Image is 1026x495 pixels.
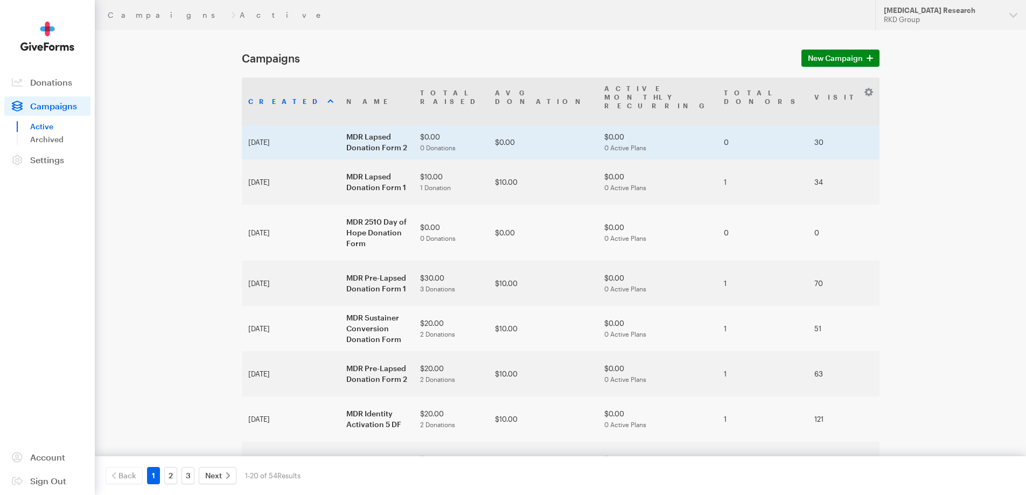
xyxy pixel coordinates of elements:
td: $0.00 [598,396,717,442]
a: Donations [4,73,90,92]
span: 0 Donations [420,144,456,151]
td: MDR Lapsed Donation Form 2 [340,125,414,159]
a: 2 [164,467,177,484]
td: MDR Pre-Lapsed Donation Form 2 [340,351,414,396]
td: MDR One Donation Form [340,442,414,487]
td: 0.00% [877,205,946,261]
a: 3 [182,467,194,484]
td: $20.00 [414,396,488,442]
td: $0.00 [598,306,717,351]
span: 0 Active Plans [604,184,646,191]
a: Campaigns [4,96,90,116]
td: 3.36% [877,442,946,487]
td: MDR Lapsed Donation Form 1 [340,159,414,205]
span: New Campaign [808,52,863,65]
a: Sign Out [4,471,90,491]
div: 1-20 of 54 [245,467,301,484]
td: 0 [808,205,877,261]
td: 1 [717,396,808,442]
span: 1 Donation [420,184,451,191]
td: $20.00 [414,306,488,351]
td: MDR 2510 Day of Hope Donation Form [340,205,414,261]
span: Campaigns [30,101,77,111]
span: Next [205,469,222,482]
td: [DATE] [242,351,340,396]
td: 4.29% [877,261,946,306]
td: 1 [717,159,808,205]
h1: Campaigns [242,52,788,65]
td: MDR Identity Activation 5 DF [340,396,414,442]
td: 0 [717,125,808,159]
td: $0.00 [488,125,598,159]
span: Sign Out [30,476,66,486]
td: 506 [808,442,877,487]
td: $0.00 [414,205,488,261]
th: Active MonthlyRecurring: activate to sort column ascending [598,78,717,125]
td: MDR Sustainer Conversion Donation Form [340,306,414,351]
td: $10.00 [414,159,488,205]
th: Conv. Rate: activate to sort column ascending [877,78,946,125]
td: $0.00 [598,351,717,396]
span: Results [277,471,301,480]
td: $10.00 [488,396,598,442]
td: 3.17% [877,351,946,396]
td: $20.00 [414,351,488,396]
span: 0 Donations [420,234,456,242]
td: $10.00 [488,306,598,351]
a: Account [4,448,90,467]
td: $0.00 [414,125,488,159]
span: 0 Active Plans [604,234,646,242]
td: $0.00 [598,125,717,159]
td: $0.00 [598,261,717,306]
th: AvgDonation: activate to sort column ascending [488,78,598,125]
td: $1,038.11 [414,442,488,487]
div: [MEDICAL_DATA] Research [884,6,1001,15]
th: Visits: activate to sort column ascending [808,78,877,125]
td: [DATE] [242,261,340,306]
td: $0.00 [598,442,717,487]
a: Active [30,120,90,133]
td: $10.00 [488,351,598,396]
td: $10.00 [488,261,598,306]
td: 34 [808,159,877,205]
td: $10.00 [488,159,598,205]
span: 0 Active Plans [604,144,646,151]
td: $0.00 [488,205,598,261]
span: 2 Donations [420,421,455,428]
td: $0.00 [598,159,717,205]
td: 3.92% [877,306,946,351]
td: $61.07 [488,442,598,487]
td: [DATE] [242,306,340,351]
span: 0 Active Plans [604,375,646,383]
td: [DATE] [242,205,340,261]
td: 51 [808,306,877,351]
span: 0 Active Plans [604,421,646,428]
span: Account [30,452,65,462]
span: 2 Donations [420,375,455,383]
span: 3 Donations [420,285,455,292]
td: 2.94% [877,159,946,205]
th: Created: activate to sort column ascending [242,78,340,125]
td: 1 [717,306,808,351]
td: [DATE] [242,396,340,442]
span: Settings [30,155,64,165]
span: 0 Active Plans [604,285,646,292]
td: 1.65% [877,396,946,442]
th: Name: activate to sort column ascending [340,78,414,125]
a: Archived [30,133,90,146]
div: RKD Group [884,15,1001,24]
td: 1 [717,351,808,396]
a: New Campaign [801,50,880,67]
td: $0.00 [598,205,717,261]
th: TotalRaised: activate to sort column ascending [414,78,488,125]
td: 70 [808,261,877,306]
a: Next [199,467,236,484]
td: 0 [717,205,808,261]
td: [DATE] [242,159,340,205]
td: 1 [717,261,808,306]
td: 14 [717,442,808,487]
td: 121 [808,396,877,442]
span: 2 Donations [420,330,455,338]
span: 0 Active Plans [604,330,646,338]
img: GiveForms [20,22,74,51]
